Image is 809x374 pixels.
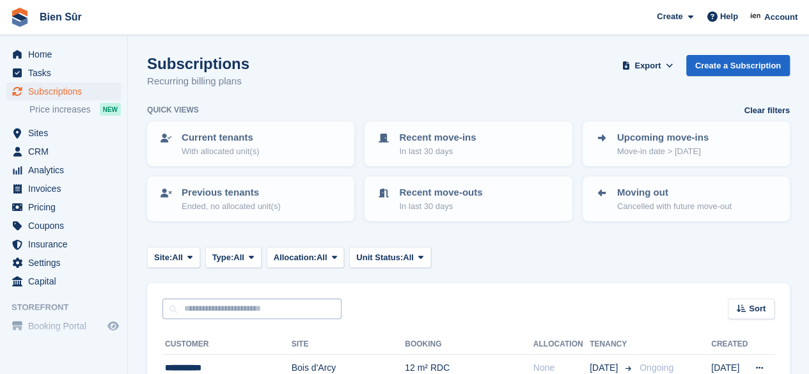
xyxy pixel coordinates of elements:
[28,124,105,142] span: Sites
[399,130,476,145] p: Recent move-ins
[317,251,327,264] span: All
[35,6,87,27] a: Bien Sûr
[6,317,121,335] a: menu
[764,11,797,24] span: Account
[744,104,790,117] a: Clear filters
[349,247,430,268] button: Unit Status: All
[147,74,249,89] p: Recurring billing plans
[100,103,121,116] div: NEW
[28,254,105,272] span: Settings
[267,247,345,268] button: Allocation: All
[28,143,105,160] span: CRM
[212,251,234,264] span: Type:
[620,55,676,76] button: Export
[182,200,281,213] p: Ended, no allocated unit(s)
[106,318,121,334] a: Preview store
[6,235,121,253] a: menu
[640,362,673,373] span: Ongoing
[28,235,105,253] span: Insurance
[584,178,789,220] a: Moving out Cancelled with future move-out
[274,251,317,264] span: Allocation:
[148,178,353,220] a: Previous tenants Ended, no allocated unit(s)
[148,123,353,165] a: Current tenants With allocated unit(s)
[28,64,105,82] span: Tasks
[10,8,29,27] img: stora-icon-8386f47178a22dfd0bd8f6a31ec36ba5ce8667c1dd55bd0f319d3a0aa187defe.svg
[147,247,200,268] button: Site: All
[617,200,732,213] p: Cancelled with future move-out
[366,123,570,165] a: Recent move-ins In last 30 days
[720,10,738,23] span: Help
[686,55,790,76] a: Create a Subscription
[750,10,762,23] img: Asmaa Habri
[182,130,259,145] p: Current tenants
[154,251,172,264] span: Site:
[399,185,482,200] p: Recent move-outs
[399,145,476,158] p: In last 30 days
[172,251,183,264] span: All
[399,200,482,213] p: In last 30 days
[6,217,121,235] a: menu
[405,334,533,355] th: Booking
[6,198,121,216] a: menu
[205,247,262,268] button: Type: All
[162,334,292,355] th: Customer
[617,185,732,200] p: Moving out
[147,55,249,72] h1: Subscriptions
[147,104,199,116] h6: Quick views
[6,143,121,160] a: menu
[29,104,91,116] span: Price increases
[12,301,127,314] span: Storefront
[28,317,105,335] span: Booking Portal
[617,130,709,145] p: Upcoming move-ins
[182,145,259,158] p: With allocated unit(s)
[28,82,105,100] span: Subscriptions
[6,64,121,82] a: menu
[6,161,121,179] a: menu
[6,272,121,290] a: menu
[6,254,121,272] a: menu
[28,45,105,63] span: Home
[634,59,661,72] span: Export
[657,10,682,23] span: Create
[617,145,709,158] p: Move-in date > [DATE]
[292,334,405,355] th: Site
[403,251,414,264] span: All
[28,217,105,235] span: Coupons
[28,198,105,216] span: Pricing
[6,45,121,63] a: menu
[356,251,403,264] span: Unit Status:
[366,178,570,220] a: Recent move-outs In last 30 days
[711,334,748,355] th: Created
[584,123,789,165] a: Upcoming move-ins Move-in date > [DATE]
[28,272,105,290] span: Capital
[29,102,121,116] a: Price increases NEW
[28,180,105,198] span: Invoices
[6,180,121,198] a: menu
[233,251,244,264] span: All
[533,334,590,355] th: Allocation
[749,302,766,315] span: Sort
[28,161,105,179] span: Analytics
[6,82,121,100] a: menu
[590,334,634,355] th: Tenancy
[182,185,281,200] p: Previous tenants
[6,124,121,142] a: menu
